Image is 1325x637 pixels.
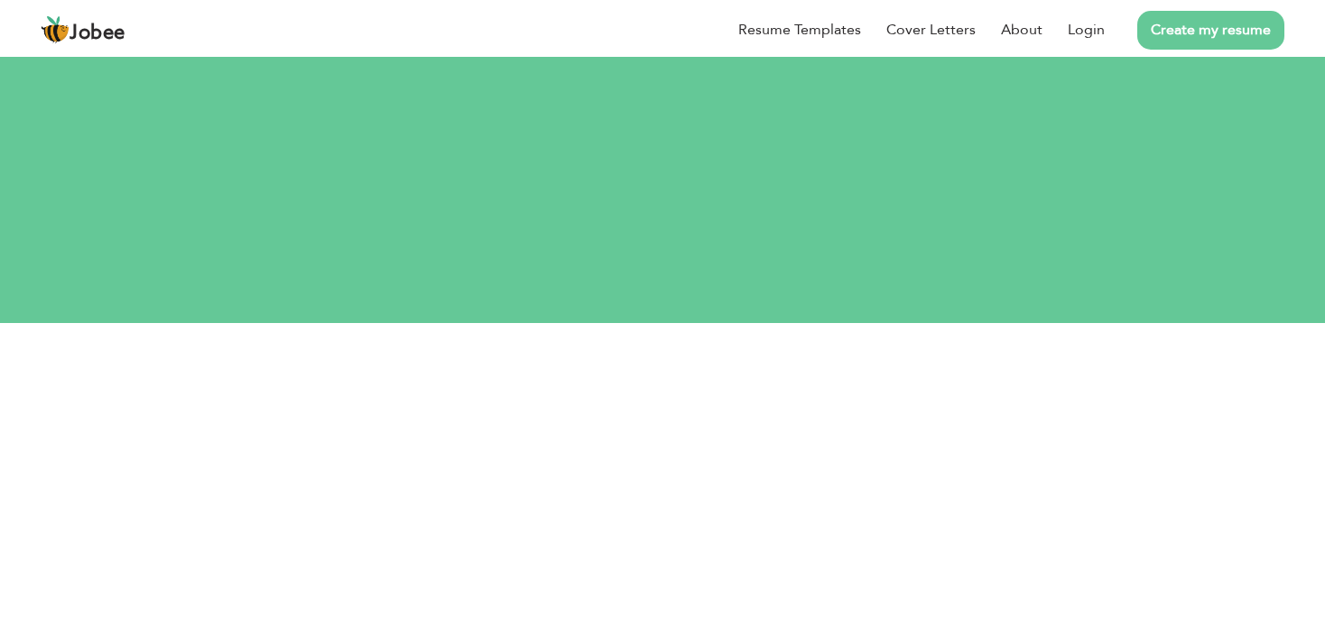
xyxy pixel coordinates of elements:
[738,19,861,41] a: Resume Templates
[41,15,69,44] img: jobee.io
[1137,11,1284,50] a: Create my resume
[886,19,976,41] a: Cover Letters
[41,15,125,44] a: Jobee
[1001,19,1042,41] a: About
[69,23,125,43] span: Jobee
[1068,19,1105,41] a: Login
